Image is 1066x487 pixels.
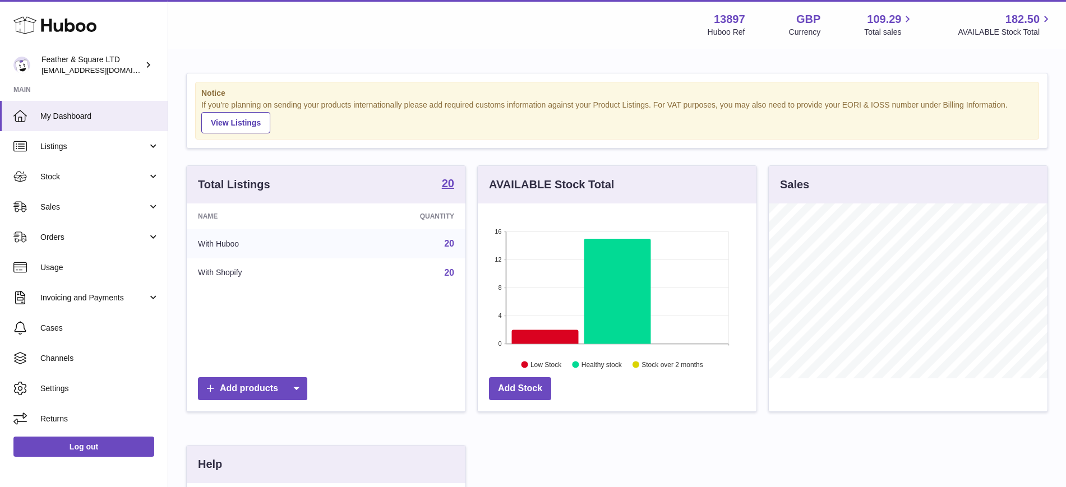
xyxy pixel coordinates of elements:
a: 20 [444,239,454,248]
span: My Dashboard [40,111,159,122]
span: [EMAIL_ADDRESS][DOMAIN_NAME] [41,66,165,75]
div: Currency [789,27,821,38]
h3: Help [198,457,222,472]
span: Returns [40,414,159,424]
text: 4 [498,312,501,319]
span: Total sales [864,27,914,38]
div: Huboo Ref [708,27,745,38]
a: 20 [442,178,454,191]
img: feathernsquare@gmail.com [13,57,30,73]
a: Log out [13,437,154,457]
td: With Huboo [187,229,337,258]
div: Feather & Square LTD [41,54,142,76]
span: 109.29 [867,12,901,27]
h3: Total Listings [198,177,270,192]
h3: Sales [780,177,809,192]
a: 182.50 AVAILABLE Stock Total [958,12,1053,38]
a: 109.29 Total sales [864,12,914,38]
text: 8 [498,284,501,291]
strong: Notice [201,88,1033,99]
a: Add Stock [489,377,551,400]
span: AVAILABLE Stock Total [958,27,1053,38]
span: Listings [40,141,147,152]
span: Orders [40,232,147,243]
span: Sales [40,202,147,212]
text: Healthy stock [582,360,622,368]
text: 16 [495,228,501,235]
text: Low Stock [530,360,562,368]
span: Usage [40,262,159,273]
text: 0 [498,340,501,347]
strong: 20 [442,178,454,189]
span: Settings [40,383,159,394]
span: Stock [40,171,147,182]
th: Quantity [337,203,465,229]
a: Add products [198,377,307,400]
th: Name [187,203,337,229]
text: Stock over 2 months [642,360,703,368]
a: View Listings [201,112,270,133]
span: Invoicing and Payments [40,293,147,303]
a: 20 [444,268,454,277]
td: With Shopify [187,258,337,287]
div: If you're planning on sending your products internationally please add required customs informati... [201,100,1033,133]
strong: 13897 [714,12,745,27]
span: Channels [40,353,159,364]
text: 12 [495,256,501,263]
span: 182.50 [1005,12,1040,27]
h3: AVAILABLE Stock Total [489,177,614,192]
span: Cases [40,323,159,333]
strong: GBP [796,12,820,27]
